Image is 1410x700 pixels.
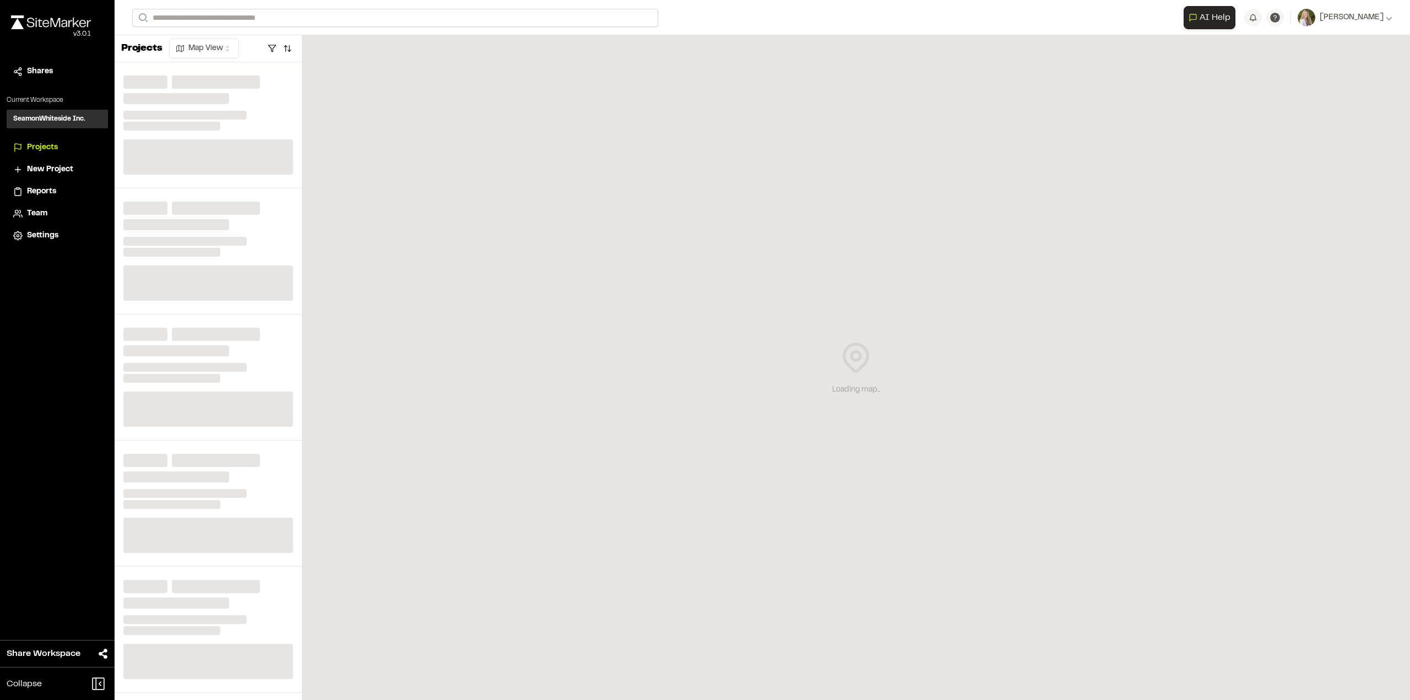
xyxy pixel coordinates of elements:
[1298,9,1392,26] button: [PERSON_NAME]
[13,208,101,220] a: Team
[1298,9,1315,26] img: User
[7,95,108,105] p: Current Workspace
[13,186,101,198] a: Reports
[11,29,91,39] div: Oh geez...please don't...
[27,208,47,220] span: Team
[1200,11,1230,24] span: AI Help
[13,142,101,154] a: Projects
[27,186,56,198] span: Reports
[13,230,101,242] a: Settings
[27,66,53,78] span: Shares
[13,66,101,78] a: Shares
[832,384,880,396] div: Loading map...
[121,41,162,56] p: Projects
[132,9,152,27] button: Search
[27,164,73,176] span: New Project
[13,164,101,176] a: New Project
[11,15,91,29] img: rebrand.png
[1320,12,1384,24] span: [PERSON_NAME]
[27,230,58,242] span: Settings
[1184,6,1240,29] div: Open AI Assistant
[1184,6,1235,29] button: Open AI Assistant
[13,114,85,124] h3: SeamonWhiteside Inc.
[27,142,58,154] span: Projects
[7,677,42,691] span: Collapse
[7,647,80,660] span: Share Workspace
